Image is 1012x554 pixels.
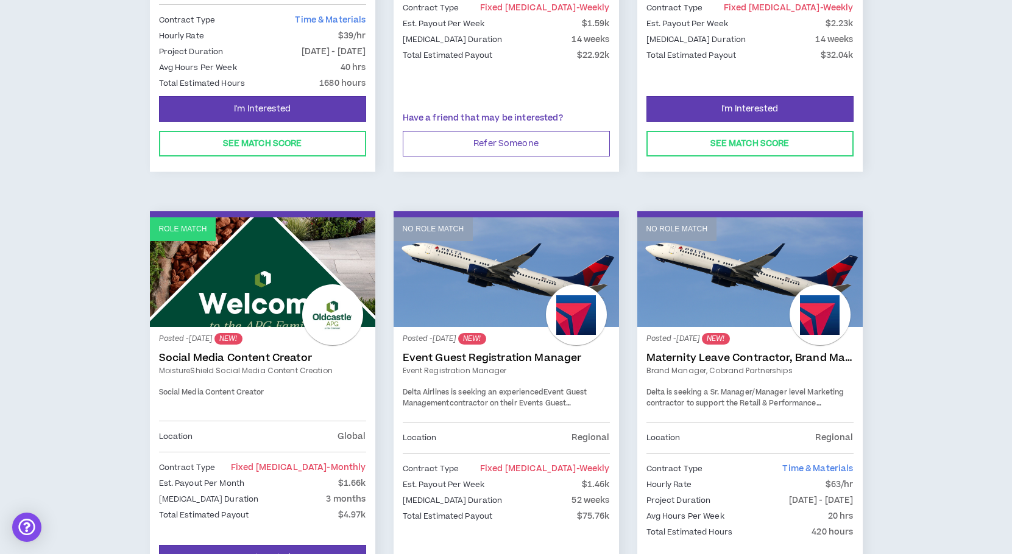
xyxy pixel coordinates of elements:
strong: Event Guest Management [403,387,587,408]
span: - monthly [327,461,366,474]
p: 20 hrs [828,510,854,523]
a: MoistureShield Social Media Content Creation [159,365,366,376]
p: [MEDICAL_DATA] Duration [403,33,503,46]
sup: NEW! [214,333,242,345]
span: Fixed [MEDICAL_DATA] [724,2,854,14]
p: $63/hr [826,478,854,491]
a: No Role Match [394,217,619,327]
button: See Match Score [646,131,854,156]
p: Contract Type [159,461,216,474]
p: 14 weeks [571,33,609,46]
p: Posted - [DATE] [403,333,610,345]
p: Total Estimated Payout [646,49,737,62]
p: Have a friend that may be interested? [403,112,610,125]
p: Hourly Rate [159,29,204,43]
p: 420 hours [812,525,853,539]
p: Location [646,431,681,444]
p: Role Match [159,223,207,235]
button: Refer Someone [403,131,610,156]
p: Avg Hours Per Week [159,61,237,74]
p: $22.92k [577,49,610,62]
p: Est. Payout Per Week [403,17,484,30]
p: 40 hrs [341,61,366,74]
p: Regional [815,431,853,444]
a: No Role Match [637,217,863,327]
p: Regional [571,431,609,444]
p: [MEDICAL_DATA] Duration [646,33,746,46]
span: contractor on their Events Guest Management team. This a 40hrs/week position with 2-3 days in the... [403,398,600,451]
a: Role Match [150,217,375,327]
p: Est. Payout Per Week [403,478,484,491]
p: 3 months [326,493,366,506]
a: Event Guest Registration Manager [403,352,610,364]
button: See Match Score [159,131,366,156]
p: Total Estimated Payout [403,49,493,62]
button: I'm Interested [646,96,854,122]
p: Avg Hours Per Week [646,510,724,523]
span: Time & Materials [295,14,366,26]
p: Contract Type [646,1,703,15]
span: Time & Materials [782,463,853,475]
p: $1.66k [338,477,366,490]
span: Fixed [MEDICAL_DATA] [231,461,366,474]
span: - weekly [820,2,854,14]
span: - weekly [576,463,610,475]
a: Brand Manager, Cobrand Partnerships [646,365,854,376]
span: Social Media Content Creator [159,387,264,398]
p: $4.97k [338,508,366,522]
p: No Role Match [403,223,464,235]
p: 14 weeks [815,33,853,46]
p: Project Duration [159,45,224,58]
sup: NEW! [702,333,729,345]
p: Total Estimated Payout [403,510,493,523]
p: [DATE] - [DATE] [789,494,854,507]
p: $39/hr [338,29,366,43]
span: Delta Airlines is seeking an experienced [403,387,543,398]
p: [MEDICAL_DATA] Duration [159,493,259,506]
div: Open Intercom Messenger [12,513,41,542]
p: Contract Type [403,1,459,15]
span: I'm Interested [721,103,778,115]
span: Delta is seeking a Sr. Manager/Manager level Marketing contractor to support the Retail & Perform... [646,387,845,430]
span: I'm Interested [234,103,291,115]
p: $32.04k [821,49,854,62]
p: Posted - [DATE] [159,333,366,345]
a: Maternity Leave Contractor, Brand Marketing Manager (Cobrand Partnerships) [646,352,854,364]
p: Est. Payout Per Month [159,477,245,490]
button: I'm Interested [159,96,366,122]
span: Fixed [MEDICAL_DATA] [480,2,610,14]
p: Contract Type [403,462,459,475]
p: Global [338,430,366,443]
span: Fixed [MEDICAL_DATA] [480,463,610,475]
p: Total Estimated Payout [159,508,249,522]
p: Total Estimated Hours [646,525,733,539]
p: Location [159,430,193,443]
p: 52 weeks [571,494,609,507]
p: [MEDICAL_DATA] Duration [403,494,503,507]
p: $1.46k [582,478,610,491]
p: Contract Type [646,462,703,475]
p: Hourly Rate [646,478,692,491]
p: Location [403,431,437,444]
p: Total Estimated Hours [159,77,246,90]
p: $2.23k [826,17,854,30]
sup: NEW! [458,333,486,345]
span: - weekly [576,2,610,14]
p: No Role Match [646,223,708,235]
p: Posted - [DATE] [646,333,854,345]
p: $75.76k [577,510,610,523]
p: 1680 hours [319,77,366,90]
p: Est. Payout Per Week [646,17,728,30]
p: Contract Type [159,13,216,27]
a: Event Registration Manager [403,365,610,376]
p: [DATE] - [DATE] [302,45,366,58]
p: $1.59k [582,17,610,30]
a: Social Media Content Creator [159,352,366,364]
p: Project Duration [646,494,711,507]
